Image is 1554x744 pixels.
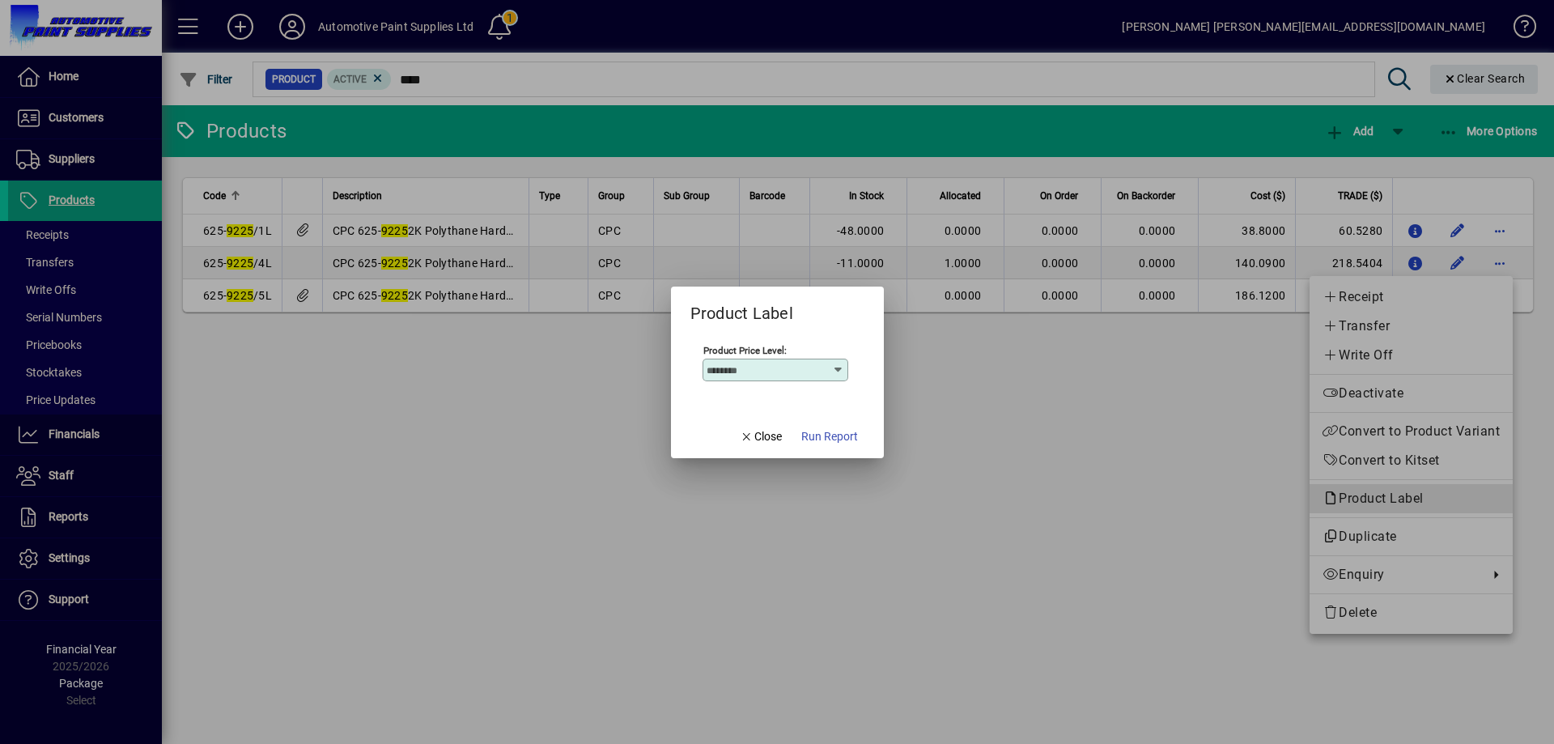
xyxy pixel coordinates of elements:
span: Close [740,428,782,445]
mat-label: Product Price Level: [703,344,787,355]
h2: Product Label [671,287,813,326]
span: Run Report [801,428,858,445]
button: Close [733,423,788,452]
button: Run Report [795,423,864,452]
